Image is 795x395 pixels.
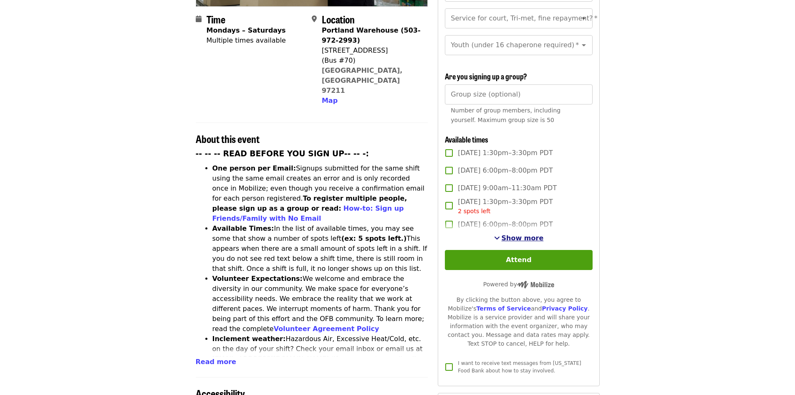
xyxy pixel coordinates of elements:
[212,274,428,334] li: We welcome and embrace the diversity in our community. We make space for everyone’s accessibility...
[212,335,286,343] strong: Inclement weather:
[212,334,428,384] li: Hazardous Air, Excessive Heat/Cold, etc. on the day of your shift? Check your email inbox or emai...
[578,13,590,24] button: Open
[517,281,554,288] img: Powered by Mobilize
[451,107,560,123] span: Number of group members, including yourself. Maximum group size is 50
[445,250,592,270] button: Attend
[322,12,355,26] span: Location
[212,164,296,172] strong: One person per Email:
[322,66,403,94] a: [GEOGRAPHIC_DATA], [GEOGRAPHIC_DATA] 97211
[212,224,274,232] strong: Available Times:
[458,197,553,216] span: [DATE] 1:30pm–3:30pm PDT
[322,56,421,66] div: (Bus #70)
[196,358,236,366] span: Read more
[322,96,338,106] button: Map
[445,296,592,348] div: By clicking the button above, you agree to Mobilize's and . Mobilize is a service provider and wi...
[212,194,407,212] strong: To register multiple people, please sign up as a group or read:
[578,39,590,51] button: Open
[494,233,544,243] button: See more timeslots
[312,15,317,23] i: map-marker-alt icon
[445,134,488,145] span: Available times
[542,305,588,312] a: Privacy Policy
[458,166,553,176] span: [DATE] 6:00pm–8:00pm PDT
[207,26,286,34] strong: Mondays – Saturdays
[341,234,406,242] strong: (ex: 5 spots left.)
[212,275,303,283] strong: Volunteer Expectations:
[212,224,428,274] li: In the list of available times, you may see some that show a number of spots left This appears wh...
[196,131,260,146] span: About this event
[196,357,236,367] button: Read more
[458,219,553,229] span: [DATE] 6:00pm–8:00pm PDT
[207,36,286,46] div: Multiple times available
[476,305,531,312] a: Terms of Service
[502,234,544,242] span: Show more
[322,46,421,56] div: [STREET_ADDRESS]
[322,97,338,104] span: Map
[483,281,554,288] span: Powered by
[196,15,202,23] i: calendar icon
[458,183,557,193] span: [DATE] 9:00am–11:30am PDT
[458,360,581,374] span: I want to receive text messages from [US_STATE] Food Bank about how to stay involved.
[458,148,553,158] span: [DATE] 1:30pm–3:30pm PDT
[322,26,421,44] strong: Portland Warehouse (503-972-2993)
[458,208,490,214] span: 2 spots left
[196,149,369,158] strong: -- -- -- READ BEFORE YOU SIGN UP-- -- -:
[445,71,527,82] span: Are you signing up a group?
[274,325,379,333] a: Volunteer Agreement Policy
[212,204,404,222] a: How-to: Sign up Friends/Family with No Email
[212,163,428,224] li: Signups submitted for the same shift using the same email creates an error and is only recorded o...
[445,84,592,104] input: [object Object]
[207,12,225,26] span: Time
